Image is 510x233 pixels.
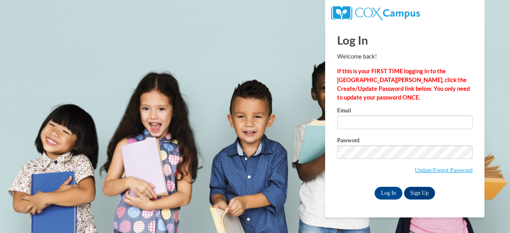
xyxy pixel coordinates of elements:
[337,32,473,48] h1: Log In
[337,108,473,116] label: Email
[331,6,420,20] img: COX Campus
[337,52,473,61] p: Welcome back!
[337,137,473,145] label: Password
[415,167,473,173] a: Update/Forgot Password
[404,187,435,200] a: Sign Up
[331,9,420,16] a: COX Campus
[375,187,402,200] input: Log In
[337,68,470,101] strong: If this is your FIRST TIME logging in to the [GEOGRAPHIC_DATA][PERSON_NAME], click the Create/Upd...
